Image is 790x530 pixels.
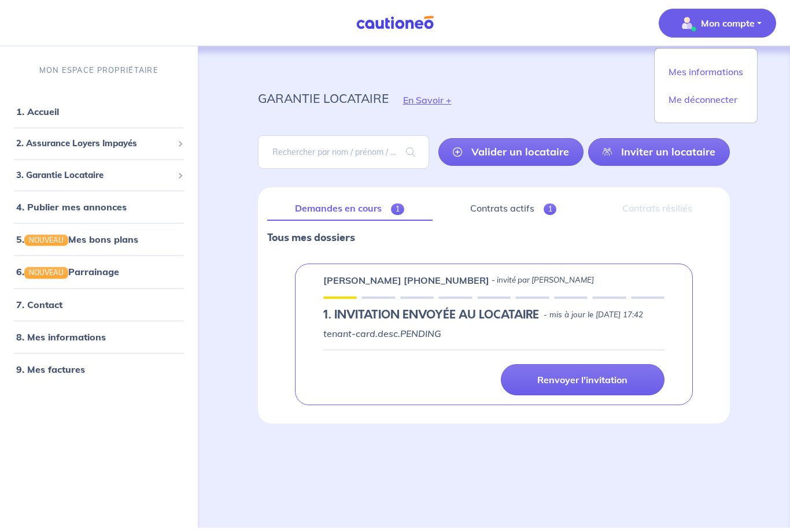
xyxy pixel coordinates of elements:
[267,230,721,245] p: Tous mes dossiers
[323,327,665,340] p: tenant-card.desc.PENDING
[659,90,752,109] a: Me déconnecter
[16,298,62,310] a: 7. Contact
[438,138,584,166] a: Valider un locataire
[544,203,557,215] span: 1
[5,325,193,348] div: 8. Mes informations
[678,14,696,32] img: illu_account_valid_menu.svg
[5,164,193,186] div: 3. Garantie Locataire
[16,363,85,375] a: 9. Mes factures
[352,16,438,30] img: Cautioneo
[5,100,193,123] div: 1. Accueil
[16,168,173,181] span: 3. Garantie Locataire
[544,309,643,321] p: - mis à jour le [DATE] 17:42
[16,137,173,150] span: 2. Assurance Loyers Impayés
[501,364,665,395] a: Renvoyer l'invitation
[323,308,665,322] div: state: PENDING, Context: IN-LANDLORD
[391,203,404,215] span: 1
[588,138,730,166] a: Inviter un locataire
[323,308,539,322] h5: 1.︎ INVITATION ENVOYÉE AU LOCATAIRE
[442,197,585,221] a: Contrats actifs1
[258,135,430,169] input: Rechercher par nom / prénom / mail du locataire
[654,48,758,123] div: illu_account_valid_menu.svgMon compte
[701,16,755,30] p: Mon compte
[323,273,489,287] p: [PERSON_NAME] [PHONE_NUMBER]
[5,195,193,218] div: 4. Publier mes annonces
[659,9,776,38] button: illu_account_valid_menu.svgMon compte
[392,136,429,168] span: search
[5,357,193,380] div: 9. Mes factures
[39,65,158,76] p: MON ESPACE PROPRIÉTAIRE
[659,62,752,81] a: Mes informations
[5,292,193,316] div: 7. Contact
[5,260,193,283] div: 6.NOUVEAUParrainage
[16,234,138,245] a: 5.NOUVEAUMes bons plans
[492,275,594,286] p: - invité par [PERSON_NAME]
[16,106,59,117] a: 1. Accueil
[537,374,627,386] p: Renvoyer l'invitation
[258,88,389,109] p: garantie locataire
[389,83,466,117] button: En Savoir +
[16,201,127,213] a: 4. Publier mes annonces
[16,331,106,342] a: 8. Mes informations
[267,197,433,221] a: Demandes en cours1
[16,266,119,277] a: 6.NOUVEAUParrainage
[5,132,193,155] div: 2. Assurance Loyers Impayés
[5,228,193,251] div: 5.NOUVEAUMes bons plans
